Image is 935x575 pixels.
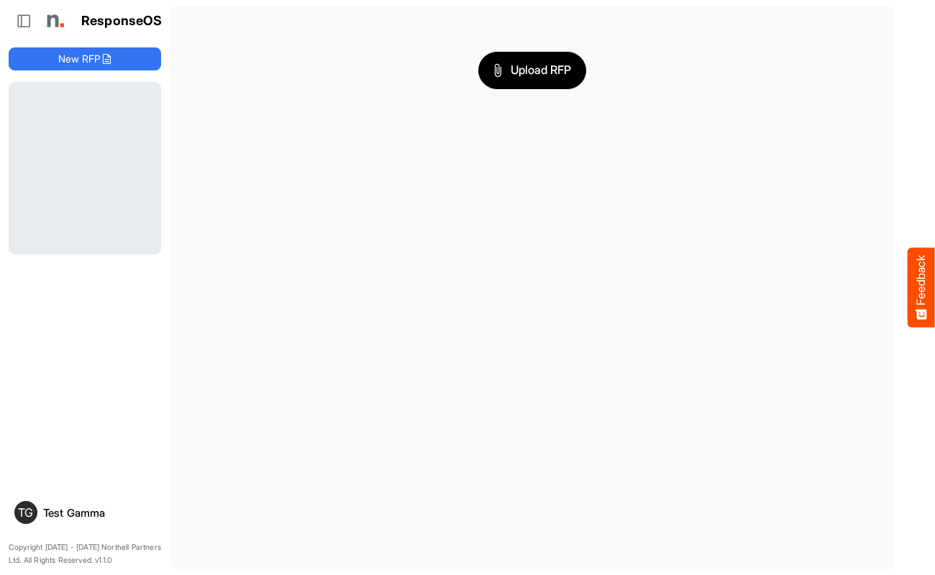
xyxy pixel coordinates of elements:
button: New RFP [9,47,161,70]
div: Test Gamma [43,507,155,518]
span: TG [18,507,33,518]
button: Feedback [908,248,935,328]
h1: ResponseOS [81,14,163,29]
p: Copyright [DATE] - [DATE] Northell Partners Ltd. All Rights Reserved. v1.1.0 [9,541,161,566]
button: Upload RFP [478,52,586,89]
span: Upload RFP [493,61,571,80]
img: Northell [40,6,68,35]
div: Loading... [9,82,161,254]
